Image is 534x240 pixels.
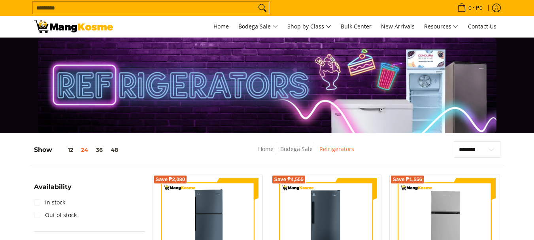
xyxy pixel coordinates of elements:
[238,22,278,32] span: Bodega Sale
[377,16,419,37] a: New Arrivals
[34,209,77,221] a: Out of stock
[319,145,354,153] a: Refrigerators
[209,16,233,37] a: Home
[213,23,229,30] span: Home
[287,22,331,32] span: Shop by Class
[256,2,269,14] button: Search
[420,16,462,37] a: Resources
[280,145,313,153] a: Bodega Sale
[467,5,473,11] span: 0
[34,20,113,33] img: Bodega Sale Refrigerator l Mang Kosme: Home Appliances Warehouse Sale
[107,147,122,153] button: 48
[92,147,107,153] button: 36
[258,145,274,153] a: Home
[464,16,500,37] a: Contact Us
[392,177,422,182] span: Save ₱1,556
[77,147,92,153] button: 24
[274,177,304,182] span: Save ₱4,555
[200,144,412,162] nav: Breadcrumbs
[455,4,485,12] span: •
[468,23,496,30] span: Contact Us
[34,184,72,196] summary: Open
[234,16,282,37] a: Bodega Sale
[475,5,484,11] span: ₱0
[34,196,65,209] a: In stock
[34,146,122,154] h5: Show
[381,23,415,30] span: New Arrivals
[156,177,185,182] span: Save ₱2,080
[337,16,375,37] a: Bulk Center
[121,16,500,37] nav: Main Menu
[34,184,72,190] span: Availability
[52,147,77,153] button: 12
[283,16,335,37] a: Shop by Class
[341,23,372,30] span: Bulk Center
[424,22,459,32] span: Resources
